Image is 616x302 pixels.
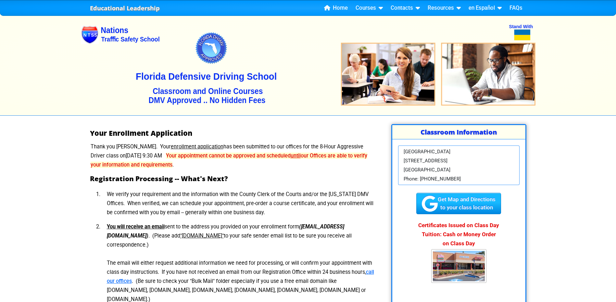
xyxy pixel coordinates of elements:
[81,12,535,115] img: Nations Traffic School - Your DMV Approved Florida Traffic School
[404,156,447,165] span: [STREET_ADDRESS]
[91,153,367,168] span: Your appointment cannot be approved and scheduled our Offices are able to verify your information...
[90,3,160,14] a: Educational Leadership
[107,224,344,239] em: ([EMAIL_ADDRESS][DOMAIN_NAME])
[431,249,486,283] img: Tampa Traffic School
[180,233,224,239] u: "[DOMAIN_NAME]"
[291,153,301,159] u: until
[416,200,501,206] a: Get Map and Directionsto your class location
[404,147,450,156] span: [GEOGRAPHIC_DATA]
[466,3,504,13] a: en Español
[321,3,350,13] a: Home
[392,125,525,139] h3: Classroom Information
[90,175,377,182] h2: Registration Processing -- What's Next?
[126,153,162,159] span: [DATE] 9:30 AM
[90,142,377,169] p: Thank you [PERSON_NAME]. Your has been submitted to our offices for the 8-Hour Aggressive Driver ...
[425,3,463,13] a: Resources
[418,222,499,247] strong: Certificates Issued on Class Day Tuition: Cash or Money Order on Class Day
[388,3,422,13] a: Contacts
[404,165,450,174] span: [GEOGRAPHIC_DATA]
[107,224,165,230] u: You will receive an email
[507,3,525,13] a: FAQs
[102,187,377,220] li: We verify your requirement and the information with the County Clerk of the Courts and/or the [US...
[416,193,501,214] div: Get Map and Directions to your class location
[171,144,223,150] u: enrollment application
[90,129,377,137] h1: Your Enrollment Application
[404,174,461,183] span: Phone: [PHONE_NUMBER]
[353,3,385,13] a: Courses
